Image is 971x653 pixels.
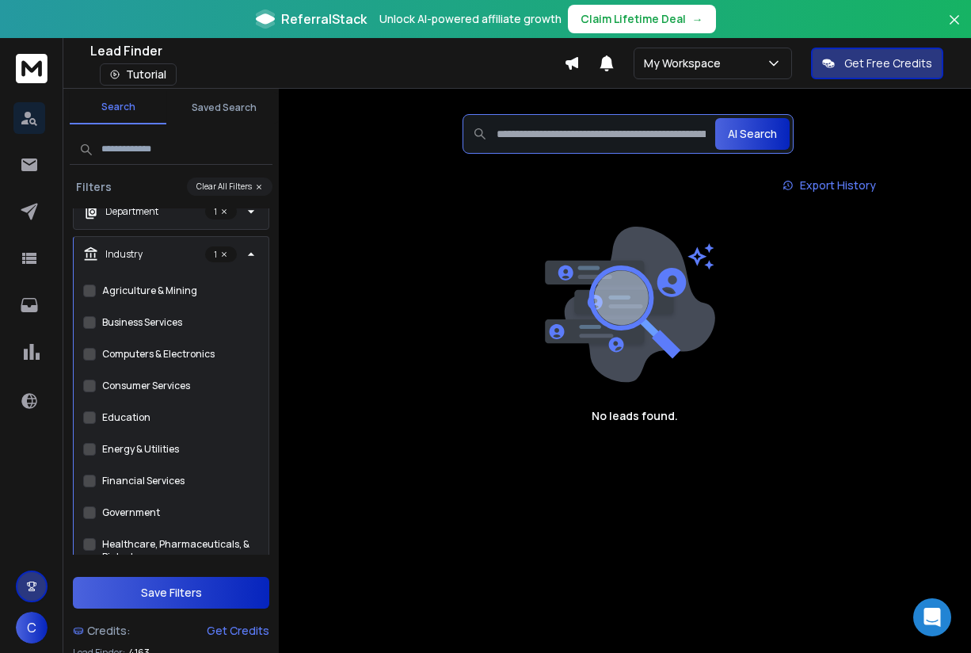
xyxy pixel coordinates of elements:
p: Unlock AI-powered affiliate growth [379,11,562,27]
button: Claim Lifetime Deal→ [568,5,716,33]
label: Education [102,411,150,424]
div: Lead Finder [90,41,564,60]
p: Industry [105,248,143,261]
label: Healthcare, Pharmaceuticals, & Biotech [102,538,259,563]
label: Energy & Utilities [102,443,179,456]
span: Credits: [87,623,131,639]
button: Search [70,91,166,124]
a: Export History [770,170,889,201]
label: Computers & Electronics [102,348,215,361]
p: 1 [205,204,237,220]
button: Save Filters [73,577,269,609]
p: Get Free Credits [844,55,932,71]
button: Close banner [944,10,965,48]
label: Government [102,506,160,519]
span: → [692,11,703,27]
h1: No leads found. [592,408,678,424]
button: Get Free Credits [811,48,943,79]
button: C [16,612,48,643]
p: 1 [205,246,237,262]
label: Agriculture & Mining [102,284,197,297]
button: Tutorial [100,63,177,86]
img: image [541,227,715,383]
label: Business Services [102,316,182,329]
p: Department [105,205,158,218]
span: ReferralStack [281,10,367,29]
div: Get Credits [207,623,269,639]
button: Clear All Filters [187,178,272,196]
button: AI Search [715,118,790,150]
label: Financial Services [102,475,185,487]
div: Open Intercom Messenger [913,598,951,636]
a: Credits:Get Credits [73,615,269,647]
h3: Filters [70,179,118,195]
label: Consumer Services [102,380,190,392]
button: Saved Search [176,92,272,124]
p: My Workspace [644,55,727,71]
